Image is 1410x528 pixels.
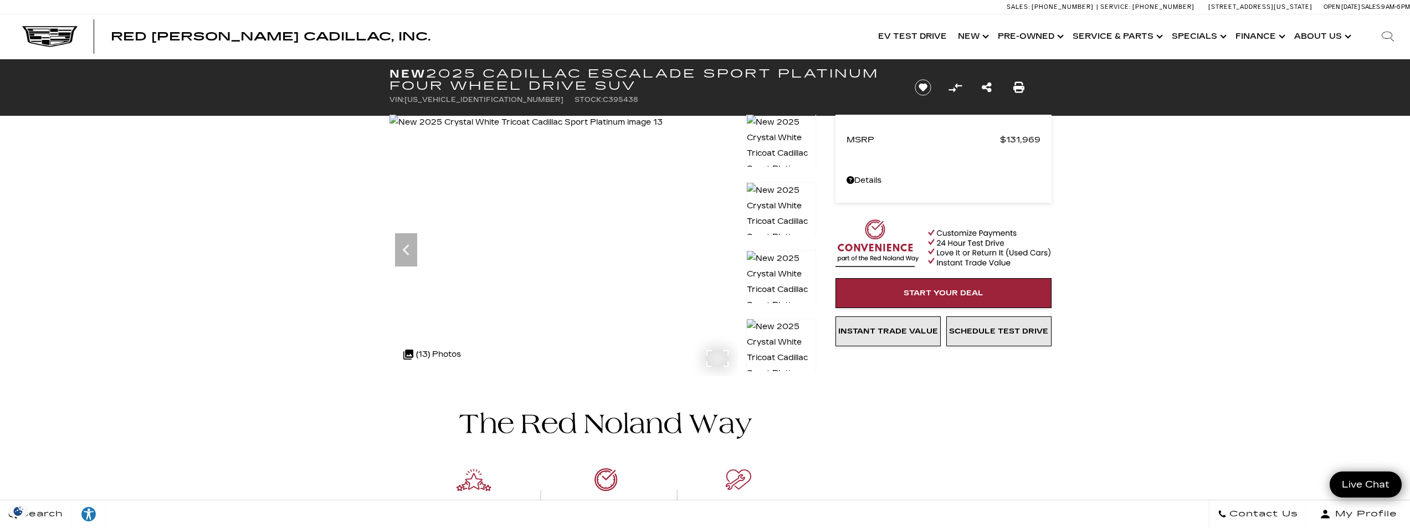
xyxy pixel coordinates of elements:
[1331,506,1397,522] span: My Profile
[1000,132,1040,147] span: $131,969
[389,96,404,104] span: VIN:
[389,68,896,92] h1: 2025 Cadillac Escalade Sport Platinum Four Wheel Drive SUV
[72,506,105,522] div: Explore your accessibility options
[952,14,992,59] a: New
[1132,3,1194,11] span: [PHONE_NUMBER]
[1100,3,1131,11] span: Service:
[835,352,1052,526] iframe: YouTube video player
[1289,14,1355,59] a: About Us
[982,80,992,95] a: Share this New 2025 Cadillac Escalade Sport Platinum Four Wheel Drive SUV
[746,250,816,329] img: New 2025 Crystal White Tricoat Cadillac Sport Platinum image 12
[389,115,663,130] img: New 2025 Crystal White Tricoat Cadillac Sport Platinum image 13
[847,132,1040,147] a: MSRP $131,969
[835,278,1052,308] a: Start Your Deal
[1330,471,1402,498] a: Live Chat
[1067,14,1166,59] a: Service & Parts
[1361,3,1381,11] span: Sales:
[835,316,941,346] a: Instant Trade Value
[904,289,983,298] span: Start Your Deal
[1336,478,1395,491] span: Live Chat
[1208,3,1312,11] a: [STREET_ADDRESS][US_STATE]
[1324,3,1360,11] span: Open [DATE]
[847,173,1040,188] a: Details
[746,319,816,397] img: New 2025 Crystal White Tricoat Cadillac Sport Platinum image 13
[603,96,638,104] span: C395438
[1007,4,1096,10] a: Sales: [PHONE_NUMBER]
[1381,3,1410,11] span: 9 AM-6 PM
[404,96,563,104] span: [US_VEHICLE_IDENTIFICATION_NUMBER]
[72,500,106,528] a: Explore your accessibility options
[389,67,426,80] strong: New
[398,341,466,368] div: (13) Photos
[911,79,935,96] button: Save vehicle
[1096,4,1197,10] a: Service: [PHONE_NUMBER]
[575,96,603,104] span: Stock:
[111,31,430,42] a: Red [PERSON_NAME] Cadillac, Inc.
[847,132,1000,147] span: MSRP
[395,233,417,266] div: Previous
[1032,3,1094,11] span: [PHONE_NUMBER]
[111,30,430,43] span: Red [PERSON_NAME] Cadillac, Inc.
[1307,500,1410,528] button: Open user profile menu
[949,327,1048,336] span: Schedule Test Drive
[873,14,952,59] a: EV Test Drive
[947,79,963,96] button: Compare Vehicle
[1007,3,1030,11] span: Sales:
[1227,506,1298,522] span: Contact Us
[1209,500,1307,528] a: Contact Us
[1166,14,1230,59] a: Specials
[1230,14,1289,59] a: Finance
[838,327,938,336] span: Instant Trade Value
[6,505,31,517] section: Click to Open Cookie Consent Modal
[946,316,1052,346] a: Schedule Test Drive
[22,26,78,47] img: Cadillac Dark Logo with Cadillac White Text
[992,14,1067,59] a: Pre-Owned
[746,114,816,193] img: New 2025 Crystal White Tricoat Cadillac Sport Platinum image 10
[1013,80,1024,95] a: Print this New 2025 Cadillac Escalade Sport Platinum Four Wheel Drive SUV
[746,182,816,261] img: New 2025 Crystal White Tricoat Cadillac Sport Platinum image 11
[17,506,63,522] span: Search
[6,505,31,517] img: Opt-Out Icon
[1366,14,1410,59] div: Search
